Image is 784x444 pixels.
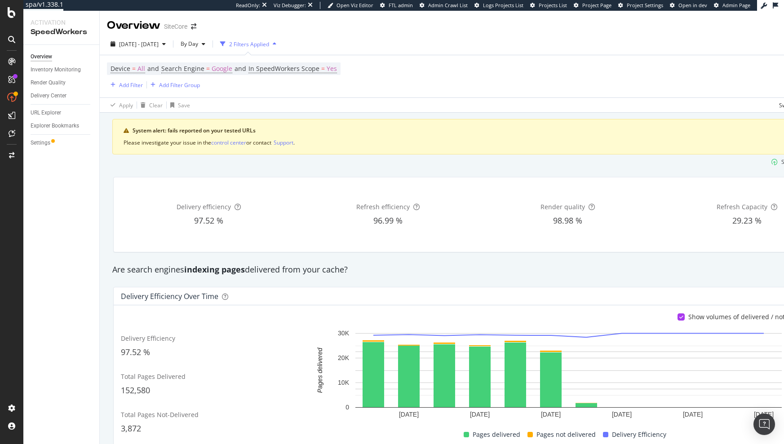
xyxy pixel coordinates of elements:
[31,121,93,131] a: Explorer Bookmarks
[536,429,596,440] span: Pages not delivered
[121,292,218,301] div: Delivery Efficiency over time
[177,202,231,211] span: Delivery efficiency
[194,215,223,226] span: 97.52 %
[274,2,306,9] div: Viz Debugger:
[31,91,93,101] a: Delivery Center
[121,334,175,343] span: Delivery Efficiency
[161,64,204,73] span: Search Engine
[121,372,186,381] span: Total Pages Delivered
[345,404,349,411] text: 0
[31,78,93,88] a: Render Quality
[539,2,567,9] span: Projects List
[178,101,190,109] div: Save
[211,139,246,146] div: control center
[248,64,319,73] span: In SpeedWorkers Scope
[338,379,350,387] text: 10K
[191,23,196,30] div: arrow-right-arrow-left
[389,2,413,9] span: FTL admin
[670,2,707,9] a: Open in dev
[31,78,66,88] div: Render Quality
[338,330,350,337] text: 30K
[107,98,133,112] button: Apply
[31,121,79,131] div: Explorer Bookmarks
[321,64,325,73] span: =
[31,52,52,62] div: Overview
[177,40,198,48] span: By Day
[206,64,210,73] span: =
[107,79,143,90] button: Add Filter
[316,347,323,393] text: Pages delivered
[612,411,632,418] text: [DATE]
[217,37,280,51] button: 2 Filters Applied
[31,138,50,148] div: Settings
[107,18,160,33] div: Overview
[328,2,373,9] a: Open Viz Editor
[582,2,611,9] span: Project Page
[327,62,337,75] span: Yes
[111,64,130,73] span: Device
[164,22,187,31] div: SiteCore
[31,65,81,75] div: Inventory Monitoring
[31,27,92,37] div: SpeedWorkers
[541,411,561,418] text: [DATE]
[212,62,232,75] span: Google
[167,98,190,112] button: Save
[540,202,585,211] span: Render quality
[31,108,61,118] div: URL Explorer
[274,138,293,147] button: Support
[373,215,403,226] span: 96.99 %
[399,411,419,418] text: [DATE]
[31,108,93,118] a: URL Explorer
[235,64,246,73] span: and
[714,2,750,9] a: Admin Page
[722,2,750,9] span: Admin Page
[618,2,663,9] a: Project Settings
[31,138,93,148] a: Settings
[119,40,159,48] span: [DATE] - [DATE]
[483,2,523,9] span: Logs Projects List
[31,65,93,75] a: Inventory Monitoring
[147,79,200,90] button: Add Filter Group
[177,37,209,51] button: By Day
[627,2,663,9] span: Project Settings
[132,64,136,73] span: =
[31,52,93,62] a: Overview
[530,2,567,9] a: Projects List
[428,2,468,9] span: Admin Crawl List
[574,2,611,9] a: Project Page
[612,429,666,440] span: Delivery Efficiency
[121,410,199,419] span: Total Pages Not-Delivered
[356,202,410,211] span: Refresh efficiency
[338,355,350,362] text: 20K
[553,215,582,226] span: 98.98 %
[107,37,169,51] button: [DATE] - [DATE]
[31,91,66,101] div: Delivery Center
[732,215,762,226] span: 29.23 %
[470,411,490,418] text: [DATE]
[121,347,150,357] span: 97.52 %
[184,264,245,275] strong: indexing pages
[121,423,141,434] span: 3,872
[717,202,767,211] span: Refresh Capacity
[753,413,775,435] div: Open Intercom Messenger
[147,64,159,73] span: and
[229,40,269,48] div: 2 Filters Applied
[137,98,163,112] button: Clear
[211,138,246,147] button: control center
[236,2,260,9] div: ReadOnly:
[474,2,523,9] a: Logs Projects List
[159,81,200,89] div: Add Filter Group
[119,101,133,109] div: Apply
[274,139,293,146] div: Support
[380,2,413,9] a: FTL admin
[420,2,468,9] a: Admin Crawl List
[337,2,373,9] span: Open Viz Editor
[683,411,703,418] text: [DATE]
[149,101,163,109] div: Clear
[754,411,774,418] text: [DATE]
[121,385,150,396] span: 152,580
[137,62,145,75] span: All
[119,81,143,89] div: Add Filter
[678,2,707,9] span: Open in dev
[473,429,520,440] span: Pages delivered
